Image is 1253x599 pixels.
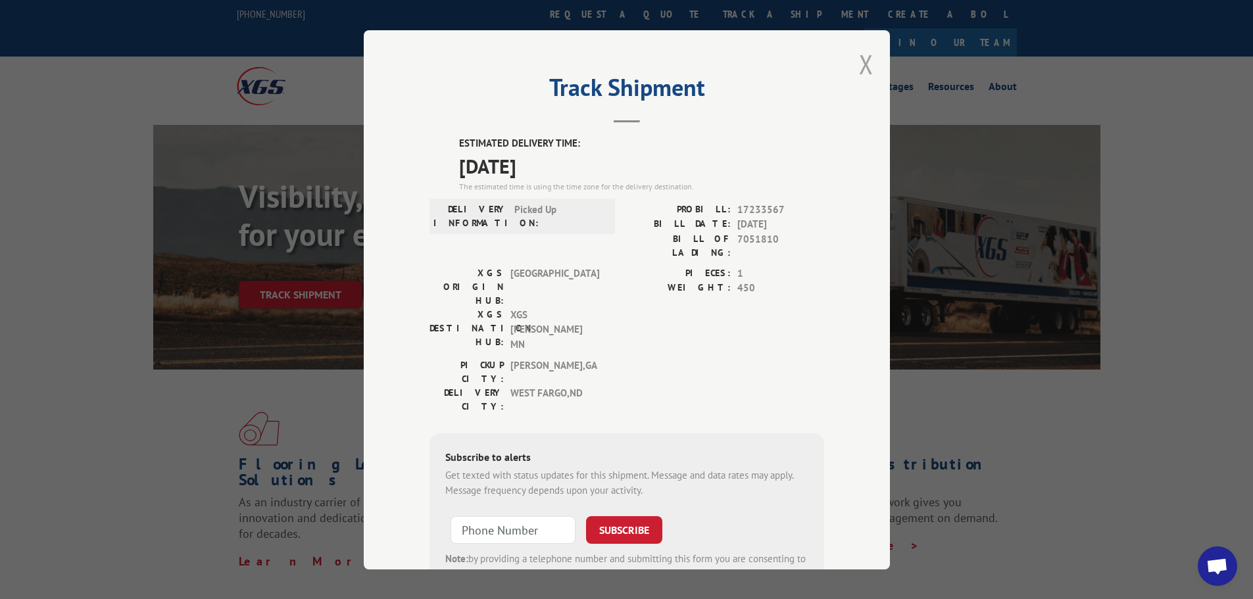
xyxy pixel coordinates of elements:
span: WEST FARGO , ND [510,386,599,414]
h2: Track Shipment [430,78,824,103]
div: by providing a telephone number and submitting this form you are consenting to be contacted by SM... [445,552,808,596]
span: 450 [737,281,824,296]
span: 7051810 [737,231,824,259]
div: Get texted with status updates for this shipment. Message and data rates may apply. Message frequ... [445,468,808,498]
span: [DATE] [737,217,824,232]
label: PIECES: [627,266,731,281]
strong: Note: [445,552,468,565]
div: Open chat [1198,546,1237,586]
label: PICKUP CITY: [430,358,504,386]
label: WEIGHT: [627,281,731,296]
span: Picked Up [514,202,603,229]
div: The estimated time is using the time zone for the delivery destination. [459,180,824,192]
span: [PERSON_NAME] , GA [510,358,599,386]
label: BILL OF LADING: [627,231,731,259]
span: 1 [737,266,824,281]
button: SUBSCRIBE [586,516,662,544]
div: Subscribe to alerts [445,449,808,468]
span: 17233567 [737,202,824,217]
label: PROBILL: [627,202,731,217]
span: XGS [PERSON_NAME] MN [510,307,599,352]
button: Close modal [859,47,873,82]
label: XGS DESTINATION HUB: [430,307,504,352]
label: BILL DATE: [627,217,731,232]
label: XGS ORIGIN HUB: [430,266,504,307]
label: DELIVERY INFORMATION: [433,202,508,229]
input: Phone Number [451,516,576,544]
span: [DATE] [459,151,824,180]
label: ESTIMATED DELIVERY TIME: [459,136,824,151]
span: [GEOGRAPHIC_DATA] [510,266,599,307]
label: DELIVERY CITY: [430,386,504,414]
